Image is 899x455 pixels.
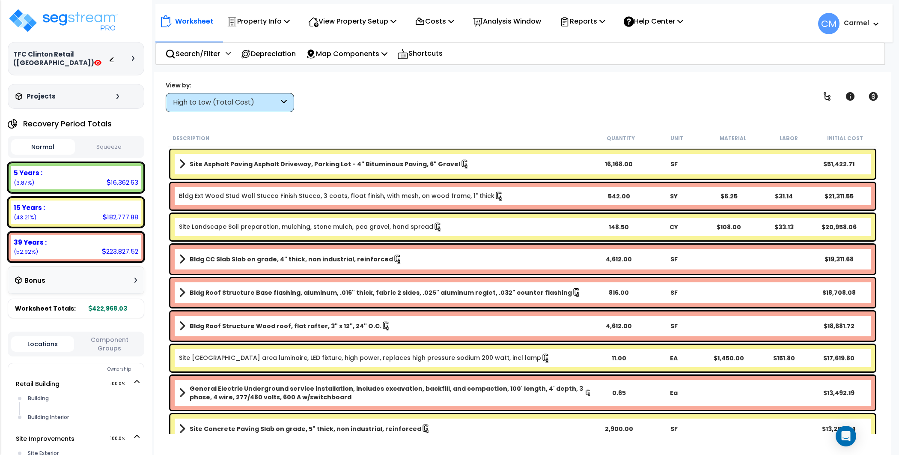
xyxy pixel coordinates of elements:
[14,179,34,186] small: (3.87%)
[107,178,138,187] div: 16,362.63
[103,213,138,222] div: 182,777.88
[166,81,294,90] div: View by:
[592,322,646,330] div: 4,612.00
[14,238,47,247] b: 39 Years :
[415,15,454,27] p: Costs
[811,160,866,168] div: $51,422.71
[102,247,138,256] div: 223,827.52
[592,425,646,433] div: 2,900.00
[179,222,443,232] a: Individual Item
[14,203,45,212] b: 15 Years :
[780,135,798,142] small: Labor
[646,389,701,397] div: Ea
[227,15,290,27] p: Property Info
[89,304,127,313] b: 422,968.03
[393,43,447,64] div: Shortcuts
[811,288,866,297] div: $18,708.08
[179,423,592,435] a: Assembly Title
[592,223,646,231] div: 148.50
[190,322,381,330] b: Bldg Roof Structure Wood roof, flat rafter, 3" x 12", 24" O.C.
[646,160,701,168] div: SF
[25,364,144,374] div: Ownership
[646,223,701,231] div: CY
[190,384,585,401] b: General Electric Underground service installation, includes excavation, backfill, and compaction,...
[179,253,592,265] a: Assembly Title
[756,223,811,231] div: $33.13
[811,425,866,433] div: $13,200.74
[592,192,646,201] div: 542.00
[811,389,866,397] div: $13,492.19
[702,223,756,231] div: $108.00
[14,214,36,221] small: (43.21%)
[811,192,866,201] div: $21,311.55
[827,135,863,142] small: Initial Cost
[811,223,866,231] div: $20,958.06
[560,15,605,27] p: Reports
[11,139,75,155] button: Normal
[592,255,646,263] div: 4,612.00
[179,320,592,332] a: Assembly Title
[592,160,646,168] div: 16,168.00
[702,192,756,201] div: $6.25
[306,48,387,60] p: Map Components
[241,48,296,60] p: Depreciation
[592,389,646,397] div: 0.65
[670,135,683,142] small: Unit
[26,412,140,422] div: Building Interior
[607,135,635,142] small: Quantity
[818,13,839,34] span: CM
[811,354,866,362] div: $17,619.80
[190,160,460,168] b: Site Asphalt Paving Asphalt Driveway, Parking Lot - 4" Bituminous Paving, 6" Gravel
[16,434,74,443] a: Site Improvements 100.0%
[179,287,592,299] a: Assembly Title
[8,8,119,33] img: logo_pro_r.png
[702,354,756,362] div: $1,450.00
[646,354,701,362] div: EA
[179,353,551,363] a: Individual Item
[165,48,220,60] p: Search/Filter
[844,18,869,27] b: Carmel
[13,50,109,67] h3: TFC Clinton Retail ([GEOGRAPHIC_DATA])
[646,192,701,201] div: SY
[190,425,421,433] b: Site Concrete Paving Slab on grade, 5" thick, non industrial, reinforced
[14,168,42,177] b: 5 Years :
[110,434,133,444] span: 100.0%
[26,393,140,404] div: Building
[173,135,209,142] small: Description
[646,322,701,330] div: SF
[16,380,60,388] a: Retail Building 100.0%
[592,288,646,297] div: 816.00
[110,379,133,389] span: 100.0%
[756,192,811,201] div: $31.14
[14,248,38,255] small: (52.92%)
[836,426,856,446] div: Open Intercom Messenger
[27,92,56,101] h3: Projects
[175,15,213,27] p: Worksheet
[179,158,592,170] a: Assembly Title
[646,288,701,297] div: SF
[236,44,301,64] div: Depreciation
[811,322,866,330] div: $18,681.72
[308,15,396,27] p: View Property Setup
[190,288,572,297] b: Bldg Roof Structure Base flashing, aluminum, .016" thick, fabric 2 sides, .025" aluminum reglet, ...
[179,192,504,201] a: Individual Item
[592,354,646,362] div: 11.00
[173,98,279,108] div: High to Low (Total Cost)
[720,135,746,142] small: Material
[646,255,701,263] div: SF
[624,15,683,27] p: Help Center
[15,304,76,313] span: Worksheet Totals:
[397,48,443,60] p: Shortcuts
[24,277,45,284] h3: Bonus
[811,255,866,263] div: $19,311.68
[756,354,811,362] div: $151.80
[646,425,701,433] div: SF
[190,255,393,263] b: Bldg CC Slab Slab on grade, 4" thick, non industrial, reinforced
[77,140,141,155] button: Squeeze
[11,336,74,352] button: Locations
[78,335,141,353] button: Component Groups
[179,384,592,401] a: Assembly Title
[473,15,541,27] p: Analysis Window
[23,120,112,128] h4: Recovery Period Totals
